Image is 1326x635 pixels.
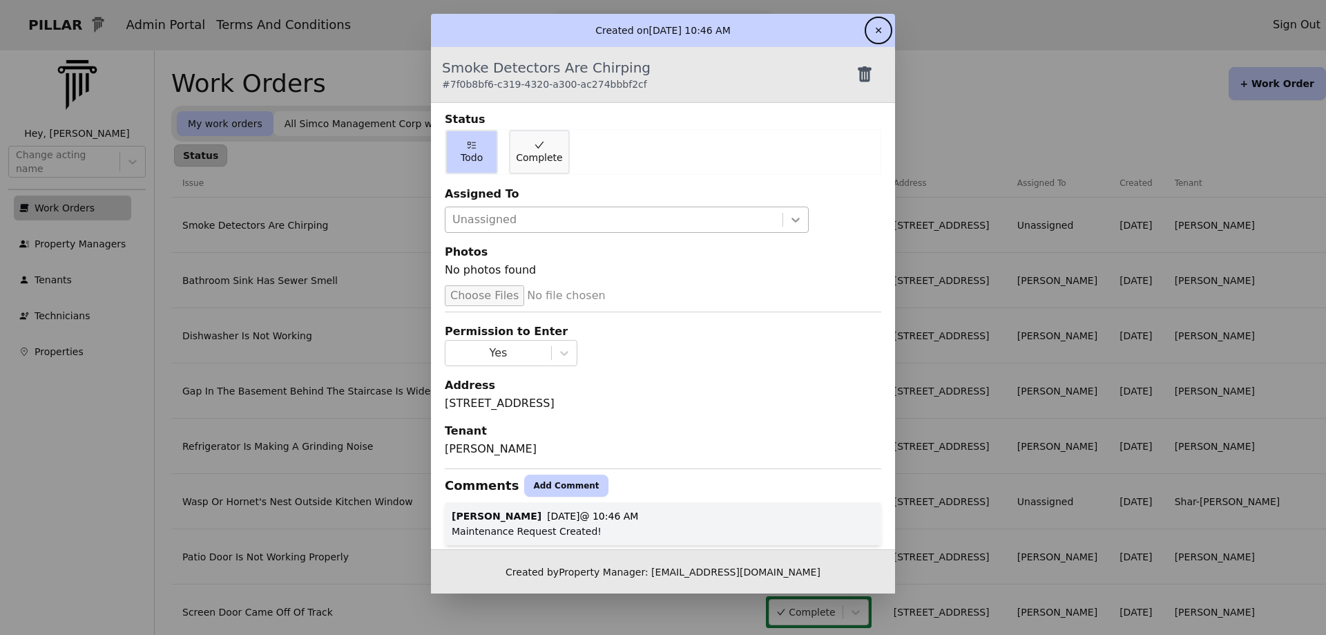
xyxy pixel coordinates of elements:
[595,23,731,37] p: Created on [DATE] 10:46 AM
[445,323,881,340] div: Permission to Enter
[867,19,890,41] button: ✕
[445,441,881,457] div: [PERSON_NAME]
[547,509,638,523] p: [DATE] @ 10:46 AM
[442,58,651,91] div: Smoke Detectors Are Chirping
[445,130,498,174] button: Todo
[445,186,881,202] div: Assigned To
[452,524,874,538] div: Maintenance Request Created!
[445,423,881,439] div: Tenant
[516,151,562,164] span: Complete
[509,130,569,174] button: Complete
[452,509,541,523] p: [PERSON_NAME]
[431,549,895,594] div: Created by Property Manager: [EMAIL_ADDRESS][DOMAIN_NAME]
[445,377,881,394] div: Address
[524,475,608,497] button: Add Comment
[445,395,881,412] div: [STREET_ADDRESS]
[445,262,881,284] div: No photos found
[445,111,881,128] div: Status
[461,151,483,164] span: Todo
[445,244,881,260] div: Photos
[442,77,651,91] div: # 7f0b8bf6-c319-4320-a300-ac274bbbf2cf
[445,476,519,495] div: Comments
